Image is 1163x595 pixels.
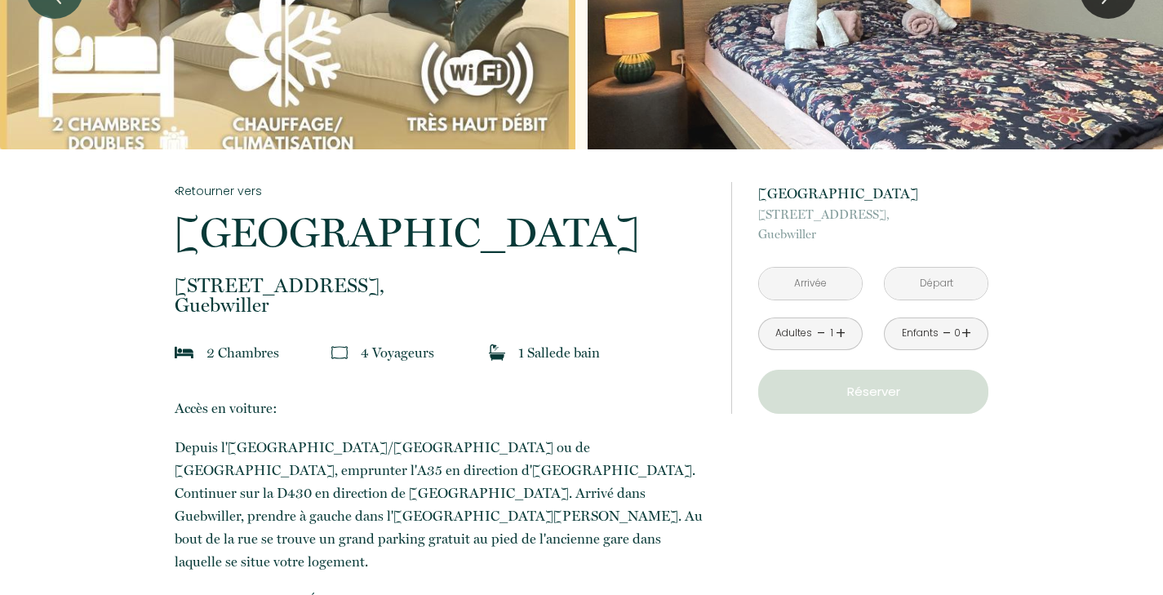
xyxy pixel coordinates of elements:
[828,326,836,341] div: 1
[175,182,710,200] a: Retourner vers
[175,212,710,253] p: [GEOGRAPHIC_DATA]
[775,326,812,341] div: Adultes
[428,344,434,361] span: s
[758,182,988,205] p: [GEOGRAPHIC_DATA]
[758,370,988,414] button: Réserver
[943,321,952,346] a: -
[759,268,862,300] input: Arrivée
[902,326,939,341] div: Enfants
[518,341,600,364] p: 1 Salle de bain
[817,321,826,346] a: -
[175,397,710,420] p: Accès en voiture:
[758,205,988,244] p: Guebwiller
[175,276,710,295] span: [STREET_ADDRESS],
[961,321,971,346] a: +
[175,436,710,573] p: Depuis l'[GEOGRAPHIC_DATA]/[GEOGRAPHIC_DATA] ou de [GEOGRAPHIC_DATA], emprunter l'A35 en directio...
[331,344,348,361] img: guests
[953,326,961,341] div: 0
[361,341,434,364] p: 4 Voyageur
[764,382,983,402] p: Réserver
[206,341,279,364] p: 2 Chambre
[175,276,710,315] p: Guebwiller
[758,205,988,224] span: [STREET_ADDRESS],
[273,344,279,361] span: s
[885,268,988,300] input: Départ
[836,321,846,346] a: +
